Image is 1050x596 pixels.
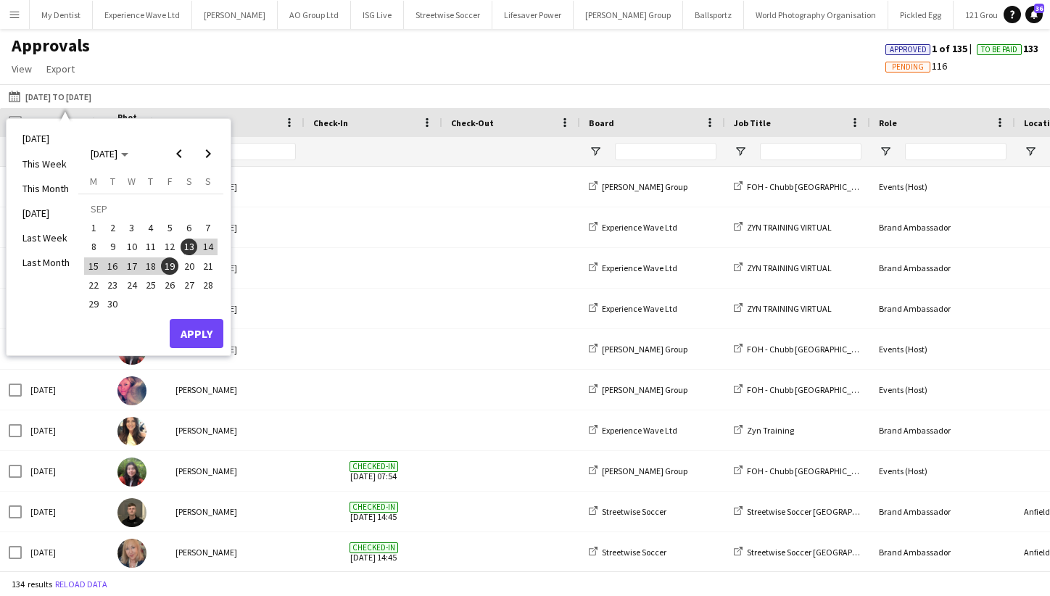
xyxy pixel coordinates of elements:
div: Events (Host) [870,370,1015,410]
span: Streetwise Soccer [602,547,666,558]
button: Experience Wave Ltd [93,1,192,29]
a: [PERSON_NAME] Group [589,344,687,355]
button: 18-09-2025 [141,257,160,276]
a: [PERSON_NAME] Group [589,384,687,395]
span: Experience Wave Ltd [602,303,677,314]
div: [PERSON_NAME] [167,289,305,328]
button: Lifesaver Power [492,1,574,29]
button: My Dentist [30,1,93,29]
span: T [148,175,153,188]
span: Checked-in [350,542,398,553]
button: Ballsportz [683,1,744,29]
input: Job Title Filter Input [760,143,861,160]
a: Streetwise Soccer [GEOGRAPHIC_DATA] [734,506,893,517]
button: 11-09-2025 [141,237,160,256]
div: Brand Ambassador [870,532,1015,572]
button: 03-09-2025 [123,218,141,237]
span: FOH - Chubb [GEOGRAPHIC_DATA] [747,384,875,395]
span: [PERSON_NAME] Group [602,465,687,476]
button: 08-09-2025 [84,237,103,256]
span: 5 [161,219,178,236]
li: [DATE] [14,126,78,151]
button: 21-09-2025 [199,257,218,276]
img: Carol Lumsden [117,539,146,568]
span: Experience Wave Ltd [602,262,677,273]
li: This Month [14,176,78,201]
a: View [6,59,38,78]
span: 16 [104,257,122,275]
button: World Photography Organisation [744,1,888,29]
span: 21 [199,257,217,275]
span: T [110,175,115,188]
span: Streetwise Soccer [GEOGRAPHIC_DATA] [747,547,893,558]
input: Board Filter Input [615,143,716,160]
button: 23-09-2025 [103,276,122,294]
span: 10 [123,239,141,256]
button: Pickled Egg [888,1,954,29]
button: Open Filter Menu [1024,145,1037,158]
button: 14-09-2025 [199,237,218,256]
span: Pending [892,62,924,72]
span: 20 [181,257,198,275]
span: Job Title [734,117,771,128]
button: Open Filter Menu [734,145,747,158]
button: Streetwise Soccer [404,1,492,29]
button: 09-09-2025 [103,237,122,256]
div: [PERSON_NAME] [167,370,305,410]
a: ZYN TRAINING VIRTUAL [734,222,832,233]
span: 24 [123,276,141,294]
button: Open Filter Menu [879,145,892,158]
span: FOH - Chubb [GEOGRAPHIC_DATA] [747,181,875,192]
a: Streetwise Soccer [GEOGRAPHIC_DATA] [734,547,893,558]
span: FOH - Chubb [GEOGRAPHIC_DATA] [747,465,875,476]
span: Zyn Training [747,425,794,436]
li: Last Week [14,225,78,250]
span: FOH - Chubb [GEOGRAPHIC_DATA] [747,344,875,355]
button: 16-09-2025 [103,257,122,276]
div: Brand Ambassador [870,492,1015,531]
button: 26-09-2025 [160,276,179,294]
div: [DATE] [22,451,109,491]
span: [DATE] 07:54 [313,451,434,491]
span: W [128,175,136,188]
span: 30 [104,295,122,313]
span: 11 [142,239,160,256]
a: Experience Wave Ltd [589,262,677,273]
span: 8 [85,239,102,256]
span: M [90,175,97,188]
button: 05-09-2025 [160,218,179,237]
div: [DATE] [22,532,109,572]
div: [DATE] [22,370,109,410]
a: FOH - Chubb [GEOGRAPHIC_DATA] [734,181,875,192]
button: 10-09-2025 [123,237,141,256]
span: 133 [977,42,1038,55]
div: [PERSON_NAME] [167,492,305,531]
button: 13-09-2025 [179,237,198,256]
span: ZYN TRAINING VIRTUAL [747,222,832,233]
span: Streetwise Soccer [602,506,666,517]
span: Experience Wave Ltd [602,425,677,436]
span: Approved [890,45,927,54]
div: [PERSON_NAME] [167,410,305,450]
span: 6 [181,219,198,236]
span: 17 [123,257,141,275]
span: 22 [85,276,102,294]
span: ZYN TRAINING VIRTUAL [747,303,832,314]
span: Export [46,62,75,75]
button: 15-09-2025 [84,257,103,276]
span: Streetwise Soccer [GEOGRAPHIC_DATA] [747,506,893,517]
span: 18 [142,257,160,275]
button: 01-09-2025 [84,218,103,237]
a: FOH - Chubb [GEOGRAPHIC_DATA] [734,344,875,355]
a: Export [41,59,80,78]
div: [PERSON_NAME] [167,207,305,247]
img: David Lumsden [117,498,146,527]
button: 12-09-2025 [160,237,179,256]
span: S [186,175,192,188]
span: 26 [161,276,178,294]
button: 17-09-2025 [123,257,141,276]
span: 3 [123,219,141,236]
div: Events (Host) [870,329,1015,369]
span: Date [30,117,51,128]
div: Brand Ambassador [870,289,1015,328]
